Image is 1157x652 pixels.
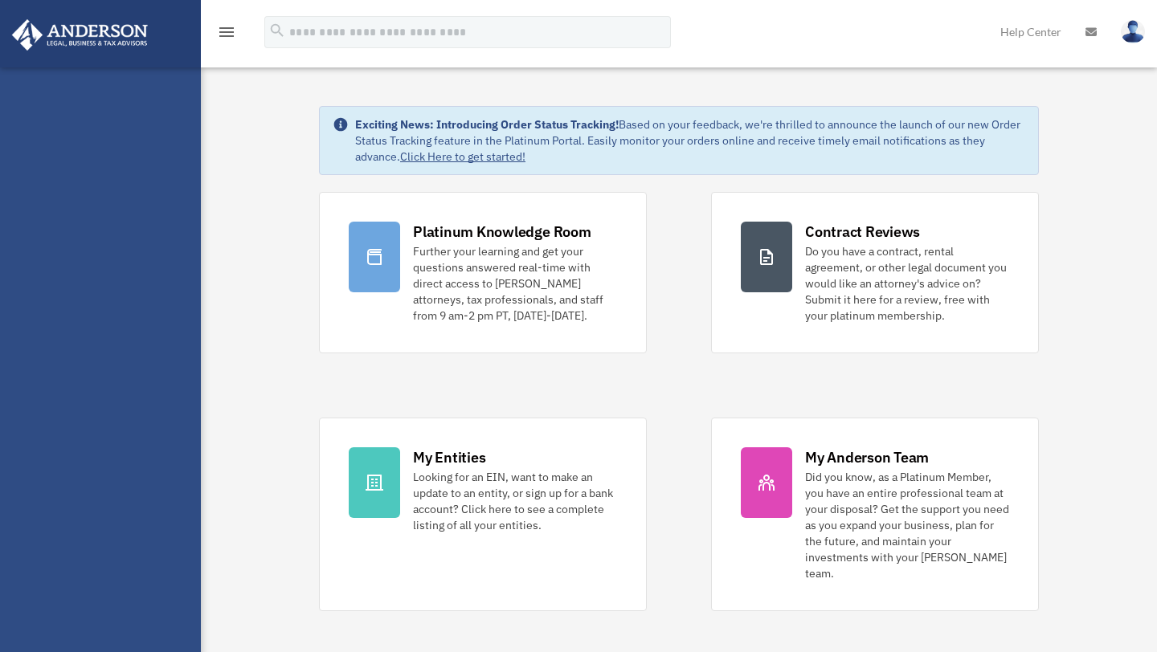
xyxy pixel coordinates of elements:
div: Based on your feedback, we're thrilled to announce the launch of our new Order Status Tracking fe... [355,116,1025,165]
i: search [268,22,286,39]
img: Anderson Advisors Platinum Portal [7,19,153,51]
a: My Anderson Team Did you know, as a Platinum Member, you have an entire professional team at your... [711,418,1039,611]
div: Further your learning and get your questions answered real-time with direct access to [PERSON_NAM... [413,243,617,324]
a: menu [217,28,236,42]
div: My Anderson Team [805,447,929,467]
div: Contract Reviews [805,222,920,242]
div: Do you have a contract, rental agreement, or other legal document you would like an attorney's ad... [805,243,1009,324]
div: Looking for an EIN, want to make an update to an entity, or sign up for a bank account? Click her... [413,469,617,533]
div: Platinum Knowledge Room [413,222,591,242]
i: menu [217,22,236,42]
a: Platinum Knowledge Room Further your learning and get your questions answered real-time with dire... [319,192,647,353]
a: Click Here to get started! [400,149,525,164]
strong: Exciting News: Introducing Order Status Tracking! [355,117,619,132]
img: User Pic [1121,20,1145,43]
a: My Entities Looking for an EIN, want to make an update to an entity, or sign up for a bank accoun... [319,418,647,611]
div: Did you know, as a Platinum Member, you have an entire professional team at your disposal? Get th... [805,469,1009,581]
div: My Entities [413,447,485,467]
a: Contract Reviews Do you have a contract, rental agreement, or other legal document you would like... [711,192,1039,353]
